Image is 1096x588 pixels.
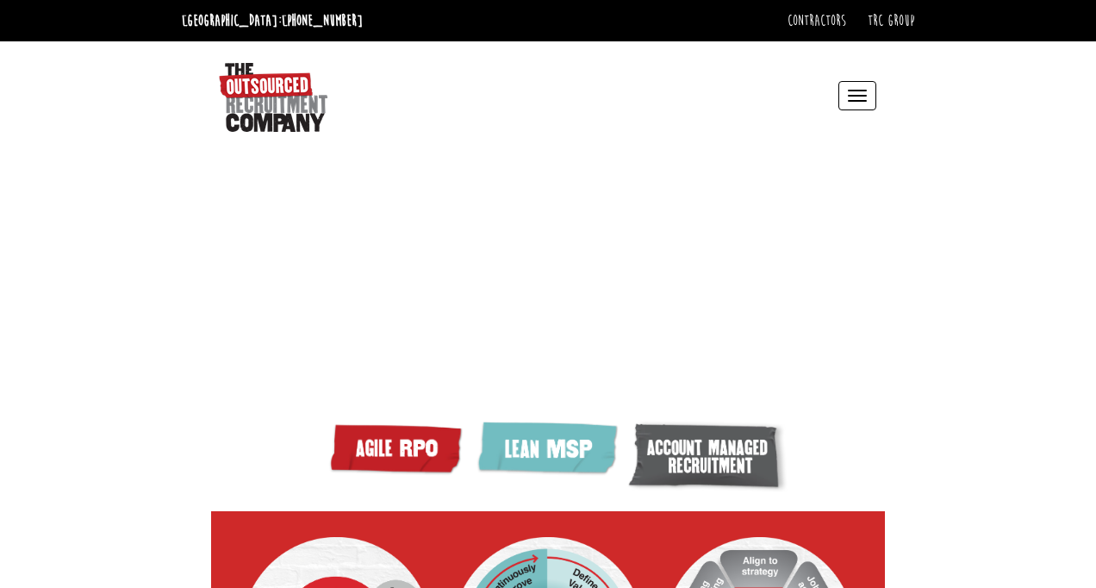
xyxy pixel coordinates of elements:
img: lean MSP [472,420,627,479]
a: Contractors [788,11,846,30]
a: TRC Group [868,11,914,30]
img: The Outsourced Recruitment Company [219,63,327,132]
li: [GEOGRAPHIC_DATA]: [177,7,367,34]
img: Account managed recruitment [627,420,791,495]
img: Agile RPO [326,420,472,477]
a: [PHONE_NUMBER] [282,11,363,30]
